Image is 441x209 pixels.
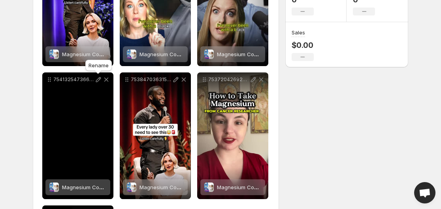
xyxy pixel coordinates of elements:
div: 7538470363156516109Magnesium Complex – 8 Essential Forms for Daily Wellness | Vegan, Gluten-Free ... [120,72,191,199]
img: Magnesium Complex – 8 Essential Forms for Daily Wellness | Vegan, Gluten-Free Supplement [127,182,136,192]
p: 7538470363156516109 [131,76,172,83]
h3: Sales [292,28,305,36]
div: 7541325473666649375Magnesium Complex – 8 Essential Forms for Daily Wellness | Vegan, Gluten-Free ... [42,72,113,199]
p: 7541325473666649375 [53,76,94,83]
img: Magnesium Complex – 8 Essential Forms for Daily Wellness | Vegan, Gluten-Free Supplement [204,182,214,192]
img: Magnesium Complex – 8 Essential Forms for Daily Wellness | Vegan, Gluten-Free Supplement [127,49,136,59]
span: Magnesium Complex – 8 Essential Forms for Daily Wellness | Vegan, Gluten-Free Supplement [62,51,293,57]
img: Magnesium Complex – 8 Essential Forms for Daily Wellness | Vegan, Gluten-Free Supplement [49,49,59,59]
img: Magnesium Complex – 8 Essential Forms for Daily Wellness | Vegan, Gluten-Free Supplement [49,182,59,192]
span: Magnesium Complex – 8 Essential Forms for Daily Wellness | Vegan, Gluten-Free Supplement [62,184,293,190]
div: 7537204269229919543Magnesium Complex – 8 Essential Forms for Daily Wellness | Vegan, Gluten-Free ... [197,72,268,199]
p: 7537204269229919543 [208,76,249,83]
img: Magnesium Complex – 8 Essential Forms for Daily Wellness | Vegan, Gluten-Free Supplement [204,49,214,59]
div: Open chat [414,182,435,203]
p: $0.00 [292,40,314,50]
span: Magnesium Complex – 8 Essential Forms for Daily Wellness | Vegan, Gluten-Free Supplement [139,184,371,190]
span: Magnesium Complex – 8 Essential Forms for Daily Wellness | Vegan, Gluten-Free Supplement [139,51,371,57]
